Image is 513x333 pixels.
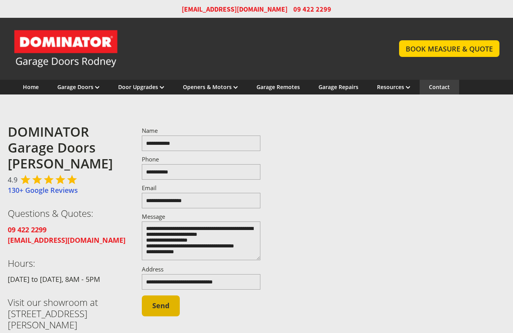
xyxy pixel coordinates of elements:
a: [EMAIL_ADDRESS][DOMAIN_NAME] [182,5,287,14]
a: 09 422 2299 [8,225,46,234]
a: BOOK MEASURE & QUOTE [399,40,499,57]
a: Garage Remotes [256,83,300,91]
a: Openers & Motors [183,83,238,91]
a: Contact [429,83,450,91]
label: Email [142,185,260,191]
div: Rated 4.9 out of 5, [21,174,79,185]
p: [DATE] to [DATE], 8AM - 5PM [8,274,126,285]
h3: Visit our showroom at [STREET_ADDRESS][PERSON_NAME] [8,297,126,330]
label: Phone [142,156,260,162]
label: Name [142,128,260,134]
a: 130+ Google Reviews [8,185,78,195]
h3: Hours: [8,258,126,269]
a: Garage Door and Secure Access Solutions homepage [14,29,383,68]
a: Garage Doors [57,83,100,91]
span: 09 422 2299 [293,5,331,14]
a: [EMAIL_ADDRESS][DOMAIN_NAME] [8,235,126,245]
span: 4.9 [8,175,17,185]
a: Door Upgrades [118,83,164,91]
a: Home [23,83,39,91]
a: Resources [377,83,410,91]
button: Send [142,295,180,316]
label: Address [142,266,260,272]
label: Message [142,214,260,220]
h3: Questions & Quotes: [8,208,126,219]
h2: DOMINATOR Garage Doors [PERSON_NAME] [8,124,126,171]
a: Garage Repairs [318,83,358,91]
